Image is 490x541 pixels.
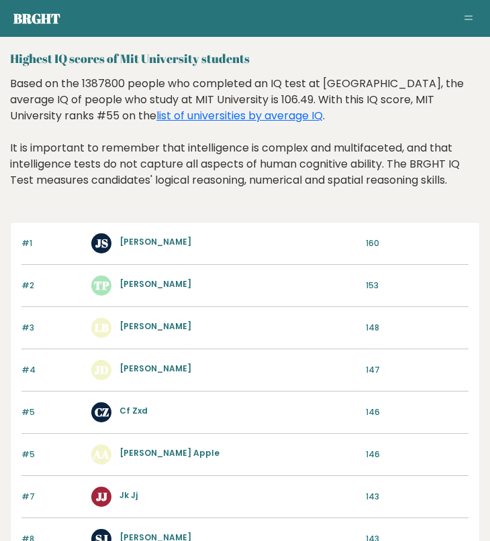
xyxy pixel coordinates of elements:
p: #7 [21,491,83,503]
p: #5 [21,406,83,418]
a: list of universities by average IQ [156,108,323,123]
text: CZ [94,404,108,420]
p: 160 [366,237,469,249]
a: Brght [13,9,60,27]
text: JD [94,362,109,377]
p: 146 [366,448,469,461]
text: JJ [95,489,107,504]
a: [PERSON_NAME] [119,236,191,247]
p: 147 [366,364,469,376]
p: 143 [366,491,469,503]
a: [PERSON_NAME] [119,363,191,374]
a: [PERSON_NAME] Apple [119,447,219,459]
text: JS [95,235,107,251]
div: Based on the 1387800 people who completed an IQ test at [GEOGRAPHIC_DATA], the average IQ of peop... [10,76,480,208]
text: LB [94,320,108,335]
p: #4 [21,364,83,376]
a: [PERSON_NAME] [119,320,191,332]
a: [PERSON_NAME] [119,278,191,290]
p: #3 [21,322,83,334]
h2: Highest IQ scores of Mit University students [10,50,480,68]
p: #5 [21,448,83,461]
button: Toggle navigation [460,11,477,27]
text: TP [93,278,109,293]
p: 153 [366,280,469,292]
p: 146 [366,406,469,418]
a: Jk Jj [119,489,138,501]
p: 148 [366,322,469,334]
text: AA [93,446,109,462]
a: Cf Zxd [119,405,148,416]
p: #1 [21,237,83,249]
p: #2 [21,280,83,292]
